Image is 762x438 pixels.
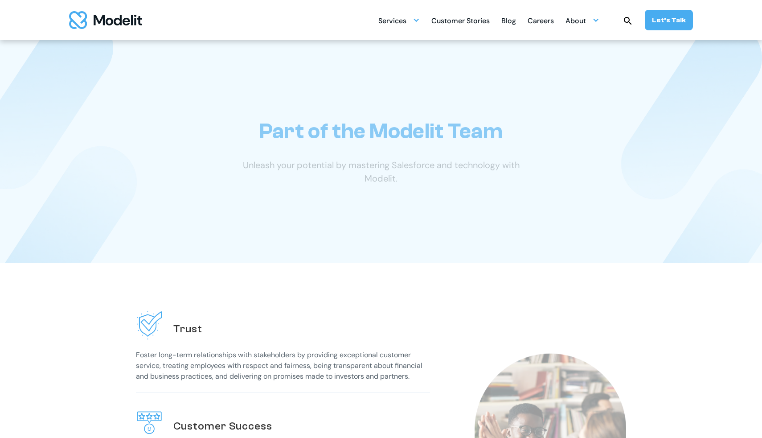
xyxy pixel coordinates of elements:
div: Services [378,13,406,30]
a: Customer Stories [431,12,490,29]
div: Customer Stories [431,13,490,30]
h2: Customer Success [173,419,272,433]
h1: Part of the Modelit Team [259,119,503,144]
h2: Trust [173,322,202,336]
div: About [565,13,586,30]
p: Foster long-term relationships with stakeholders by providing exceptional customer service, treat... [136,350,430,382]
div: Blog [501,13,516,30]
a: Let’s Talk [645,10,693,30]
div: Let’s Talk [652,15,686,25]
img: modelit logo [69,11,142,29]
p: Unleash your potential by mastering Salesforce and technology with Modelit. [227,158,535,185]
a: home [69,11,142,29]
div: Careers [528,13,554,30]
a: Careers [528,12,554,29]
a: Blog [501,12,516,29]
div: Services [378,12,420,29]
div: About [565,12,599,29]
